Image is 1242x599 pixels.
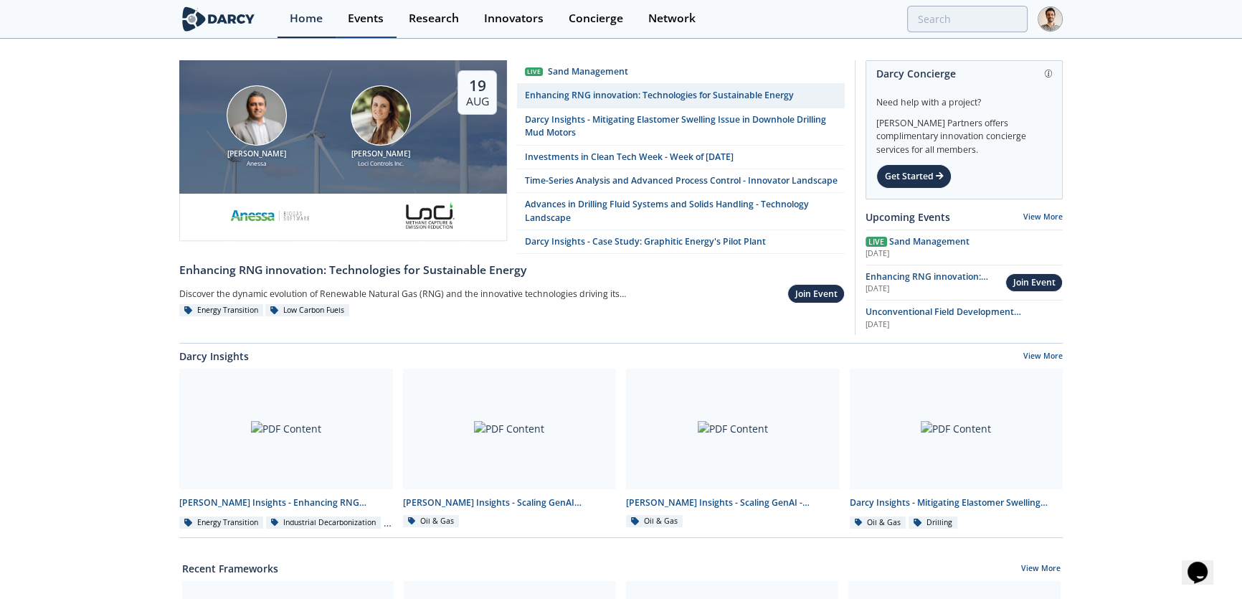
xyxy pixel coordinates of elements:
[1038,6,1063,32] img: Profile
[1045,70,1053,77] img: information.svg
[174,369,398,530] a: PDF Content [PERSON_NAME] Insights - Enhancing RNG innovation Energy Transition Industrial Decarb...
[517,193,845,230] a: Advances in Drilling Fluid Systems and Solids Handling - Technology Landscape
[517,84,845,108] a: Enhancing RNG innovation: Technologies for Sustainable Energy
[348,13,384,24] div: Events
[889,235,970,247] span: Sand Management
[866,248,1063,260] div: [DATE]
[484,13,544,24] div: Innovators
[845,369,1068,530] a: PDF Content Darcy Insights - Mitigating Elastomer Swelling Issue in Downhole Drilling Mud Motors ...
[517,230,845,254] a: Darcy Insights - Case Study: Graphitic Energy's Pilot Plant
[179,60,507,254] a: Amir Akbari [PERSON_NAME] Anessa Nicole Neff [PERSON_NAME] Loci Controls Inc. 19 Aug
[351,85,411,146] img: Nicole Neff
[1023,212,1063,222] a: View More
[1005,273,1063,293] button: Join Event
[466,76,489,95] div: 19
[1023,351,1063,364] a: View More
[525,67,544,77] div: Live
[866,235,1063,260] a: Live Sand Management [DATE]
[517,60,845,84] a: Live Sand Management
[866,237,887,247] span: Live
[626,496,840,509] div: [PERSON_NAME] Insights - Scaling GenAI - Innovator Spotlights
[179,304,263,317] div: Energy Transition
[403,515,460,528] div: Oil & Gas
[199,148,313,160] div: [PERSON_NAME]
[179,262,845,279] div: Enhancing RNG innovation: Technologies for Sustainable Energy
[626,515,683,528] div: Oil & Gas
[909,517,957,529] div: Drilling
[409,13,459,24] div: Research
[866,283,1005,295] div: [DATE]
[179,284,661,304] div: Discover the dynamic evolution of Renewable Natural Gas (RNG) and the innovative technologies dri...
[850,517,906,529] div: Oil & Gas
[866,270,988,309] span: Enhancing RNG innovation: Technologies for Sustainable Energy
[265,304,349,317] div: Low Carbon Fuels
[795,288,838,301] div: Join Event
[182,561,278,576] a: Recent Frameworks
[866,270,1005,295] a: Enhancing RNG innovation: Technologies for Sustainable Energy [DATE]
[179,254,845,278] a: Enhancing RNG innovation: Technologies for Sustainable Energy
[266,517,381,529] div: Industrial Decarbonization
[517,146,845,169] a: Investments in Clean Tech Week - Week of [DATE]
[1021,563,1061,576] a: View More
[403,496,617,509] div: [PERSON_NAME] Insights - Scaling GenAI Roundtable
[866,306,1063,330] a: Unconventional Field Development Optimization through Geochemical Fingerprinting Technology [DATE]
[179,6,257,32] img: logo-wide.svg
[402,201,457,231] img: 2b793097-40cf-4f6d-9bc3-4321a642668f
[621,369,845,530] a: PDF Content [PERSON_NAME] Insights - Scaling GenAI - Innovator Spotlights Oil & Gas
[548,65,628,78] div: Sand Management
[229,201,310,231] img: 551440aa-d0f4-4a32-b6e2-e91f2a0781fe
[1182,542,1228,585] iframe: chat widget
[227,85,287,146] img: Amir Akbari
[466,95,489,109] div: Aug
[787,284,845,303] button: Join Event
[876,109,1052,156] div: [PERSON_NAME] Partners offers complimentary innovation concierge services for all members.
[525,89,794,102] div: Enhancing RNG innovation: Technologies for Sustainable Energy
[517,169,845,193] a: Time-Series Analysis and Advanced Process Control - Innovator Landscape
[517,108,845,146] a: Darcy Insights - Mitigating Elastomer Swelling Issue in Downhole Drilling Mud Motors
[179,517,263,529] div: Energy Transition
[323,148,437,160] div: [PERSON_NAME]
[850,496,1063,509] div: Darcy Insights - Mitigating Elastomer Swelling Issue in Downhole Drilling Mud Motors
[876,86,1052,109] div: Need help with a project?
[648,13,696,24] div: Network
[290,13,323,24] div: Home
[179,349,249,364] a: Darcy Insights
[1013,276,1056,289] div: Join Event
[907,6,1028,32] input: Advanced Search
[866,306,1021,344] span: Unconventional Field Development Optimization through Geochemical Fingerprinting Technology
[398,369,622,530] a: PDF Content [PERSON_NAME] Insights - Scaling GenAI Roundtable Oil & Gas
[866,319,1063,331] div: [DATE]
[323,159,437,169] div: Loci Controls Inc.
[866,209,950,225] a: Upcoming Events
[199,159,313,169] div: Anessa
[876,61,1052,86] div: Darcy Concierge
[876,164,952,189] div: Get Started
[179,496,393,509] div: [PERSON_NAME] Insights - Enhancing RNG innovation
[569,13,623,24] div: Concierge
